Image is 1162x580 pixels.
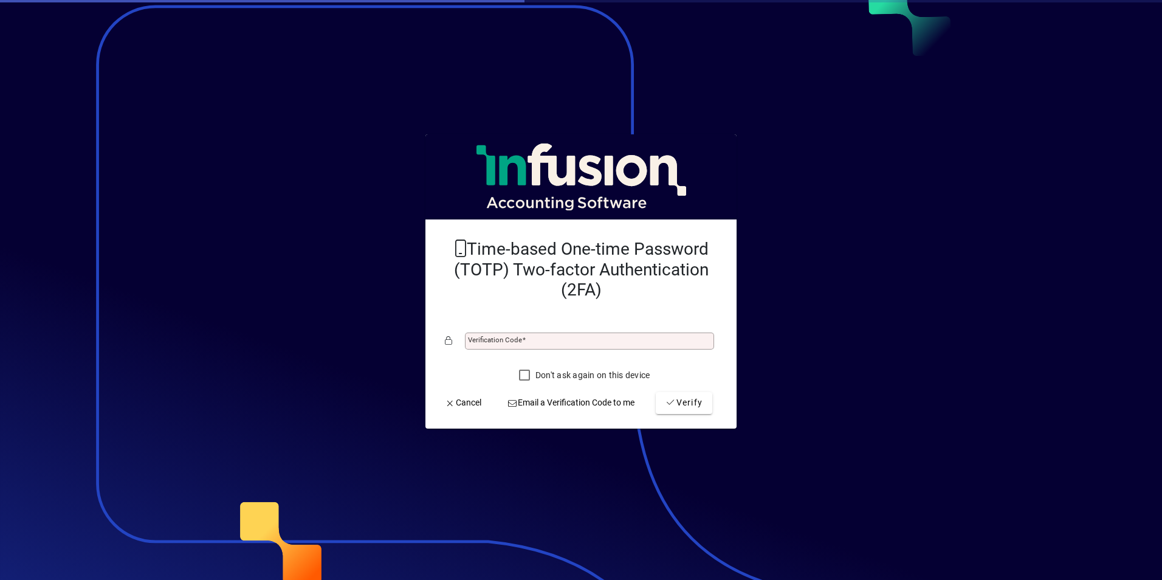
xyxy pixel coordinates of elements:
button: Email a Verification Code to me [503,392,640,414]
button: Cancel [440,392,486,414]
span: Verify [665,396,703,409]
button: Verify [656,392,712,414]
span: Email a Verification Code to me [507,396,635,409]
h2: Time-based One-time Password (TOTP) Two-factor Authentication (2FA) [445,239,717,300]
mat-label: Verification code [468,336,522,344]
span: Cancel [445,396,481,409]
label: Don't ask again on this device [533,369,650,381]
